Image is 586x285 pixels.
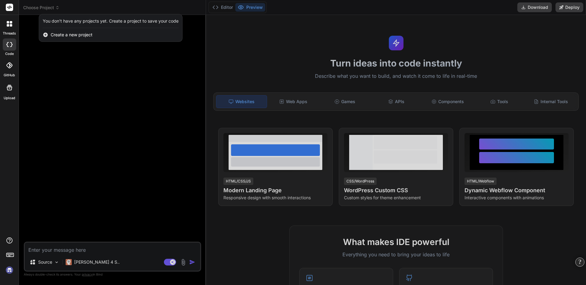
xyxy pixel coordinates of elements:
label: Upload [4,96,15,101]
label: threads [3,31,16,36]
img: signin [4,265,15,275]
label: GitHub [4,73,15,78]
label: code [5,51,14,56]
span: Create a new project [51,32,92,38]
span: Open PowerChat [575,258,584,267]
div: You don't have any projects yet. Create a project to save your code [43,18,179,24]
